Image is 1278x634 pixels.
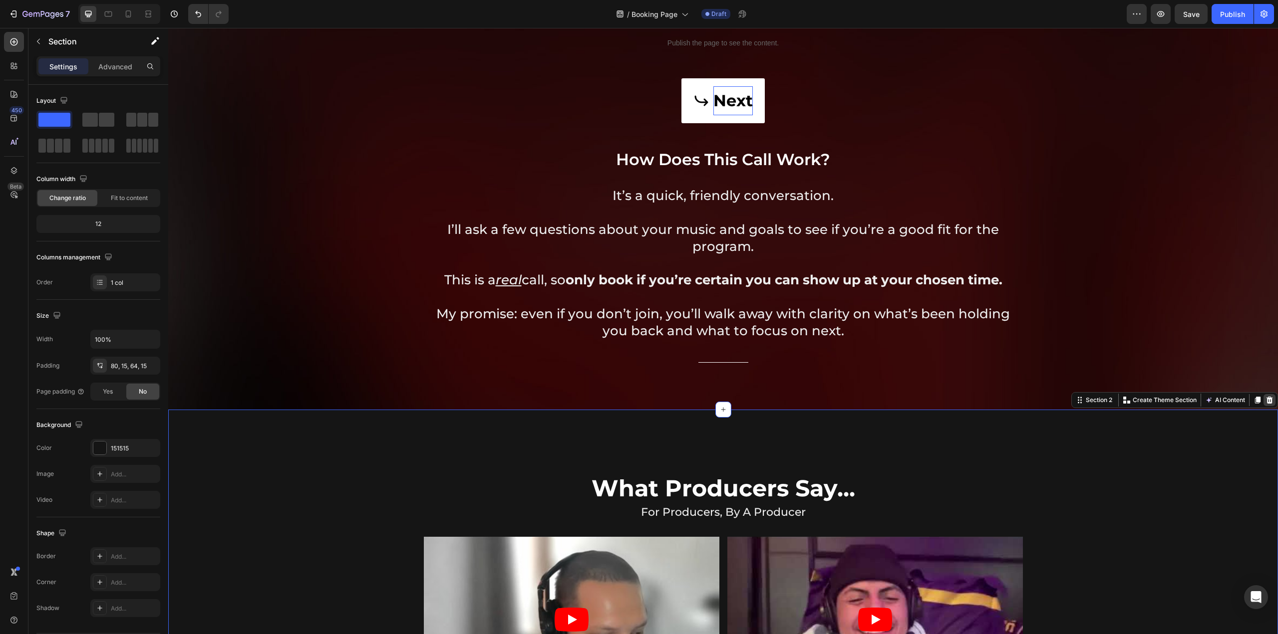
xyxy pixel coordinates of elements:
[9,106,24,114] div: 450
[916,368,946,377] div: Section 2
[4,4,74,24] button: 7
[36,495,52,504] div: Video
[188,4,229,24] div: Undo/Redo
[111,444,158,453] div: 151515
[103,387,113,396] span: Yes
[327,244,353,260] u: real
[1175,4,1208,24] button: Save
[264,278,846,312] p: My promise: even if you don’t join, you’ll walk away with clarity on what’s been holding you back...
[139,387,147,396] span: No
[111,552,158,561] div: Add...
[256,422,855,476] h2: What Producers Say...
[36,278,53,287] div: Order
[1035,366,1079,378] button: AI Content
[397,244,834,260] strong: only book if you’re certain you can show up at your chosen time.
[36,604,59,613] div: Shadow
[111,470,158,479] div: Add...
[513,50,597,95] a: Rich Text Editor. Editing area: main
[111,604,158,613] div: Add...
[36,419,85,432] div: Background
[7,183,24,191] div: Beta
[36,578,56,587] div: Corner
[36,469,54,478] div: Image
[964,368,1028,377] p: Create Theme Section
[711,9,726,18] span: Draft
[36,251,114,264] div: Columns management
[49,61,77,72] p: Settings
[386,580,420,604] button: Play
[111,362,158,371] div: 80, 15, 64, 15
[65,8,70,20] p: 7
[632,9,677,19] span: Booking Page
[1220,9,1245,19] div: Publish
[545,58,585,87] div: Rich Text Editor. Editing area: main
[264,177,846,227] p: I’ll ask a few questions about your music and goals to see if you’re a good fit for the program.
[91,330,160,348] input: Auto
[36,552,56,561] div: Border
[36,173,89,186] div: Column width
[257,477,854,492] p: for producers, by a producer
[36,527,68,540] div: Shape
[111,278,158,287] div: 1 col
[168,28,1278,634] iframe: Design area
[263,120,847,143] div: Rich Text Editor. Editing area: main
[36,443,52,452] div: Color
[264,244,846,261] p: This is a call, so
[545,58,585,87] p: Next
[263,159,847,312] div: Rich Text Editor. Editing area: main
[627,9,630,19] span: /
[98,61,132,72] p: Advanced
[1212,4,1254,24] button: Publish
[1183,10,1200,18] span: Save
[690,580,724,604] button: Play
[111,496,158,505] div: Add...
[36,361,59,370] div: Padding
[36,335,53,344] div: Width
[111,194,148,203] span: Fit to content
[48,35,130,47] p: Section
[1244,585,1268,609] div: Open Intercom Messenger
[38,217,158,231] div: 12
[111,578,158,587] div: Add...
[264,121,846,142] p: How does this call work?
[264,160,846,177] p: It’s a quick, friendly conversation.
[36,309,63,323] div: Size
[36,94,70,108] div: Layout
[49,194,86,203] span: Change ratio
[36,387,85,396] div: Page padding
